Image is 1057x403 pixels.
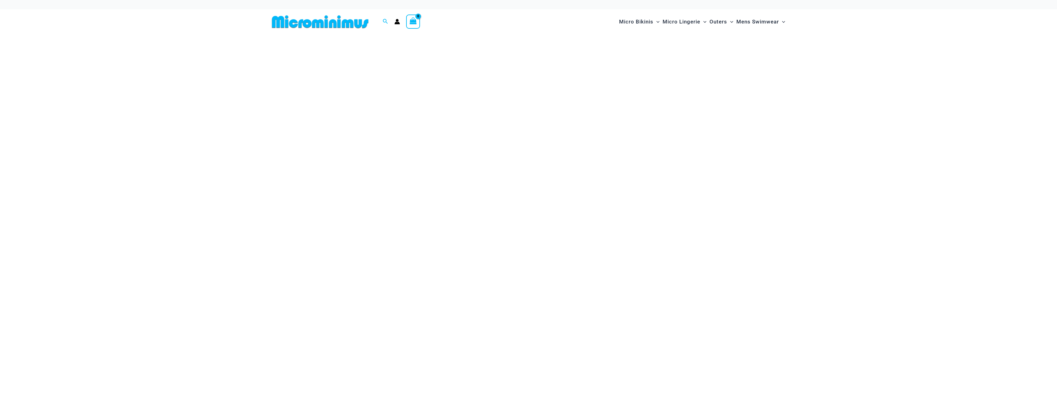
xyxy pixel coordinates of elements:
[708,12,735,31] a: OutersMenu ToggleMenu Toggle
[779,14,785,30] span: Menu Toggle
[653,14,660,30] span: Menu Toggle
[735,12,787,31] a: Mens SwimwearMenu ToggleMenu Toggle
[406,15,420,29] a: View Shopping Cart, empty
[394,19,400,24] a: Account icon link
[700,14,706,30] span: Menu Toggle
[663,14,700,30] span: Micro Lingerie
[710,14,727,30] span: Outers
[727,14,733,30] span: Menu Toggle
[269,15,371,29] img: MM SHOP LOGO FLAT
[661,12,708,31] a: Micro LingerieMenu ToggleMenu Toggle
[383,18,388,26] a: Search icon link
[618,12,661,31] a: Micro BikinisMenu ToggleMenu Toggle
[617,11,788,32] nav: Site Navigation
[619,14,653,30] span: Micro Bikinis
[736,14,779,30] span: Mens Swimwear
